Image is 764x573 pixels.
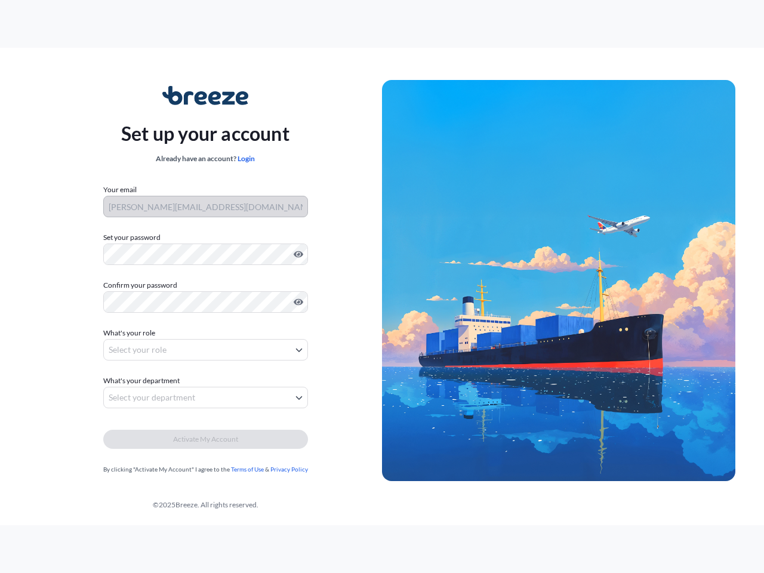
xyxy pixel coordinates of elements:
[294,297,303,307] button: Show password
[294,249,303,259] button: Show password
[103,387,308,408] button: Select your department
[173,433,238,445] span: Activate My Account
[103,339,308,361] button: Select your role
[29,499,382,511] div: © 2025 Breeze. All rights reserved.
[109,392,195,403] span: Select your department
[103,430,308,449] button: Activate My Account
[103,232,308,244] label: Set your password
[109,344,167,356] span: Select your role
[231,466,264,473] a: Terms of Use
[103,327,155,339] span: What's your role
[121,153,289,165] div: Already have an account?
[162,86,249,105] img: Breeze
[382,80,735,482] img: Ship illustration
[103,375,180,387] span: What's your department
[103,196,308,217] input: Your email address
[238,154,255,163] a: Login
[121,119,289,148] p: Set up your account
[103,279,308,291] label: Confirm your password
[103,463,308,475] div: By clicking "Activate My Account" I agree to the &
[270,466,308,473] a: Privacy Policy
[103,184,137,196] label: Your email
